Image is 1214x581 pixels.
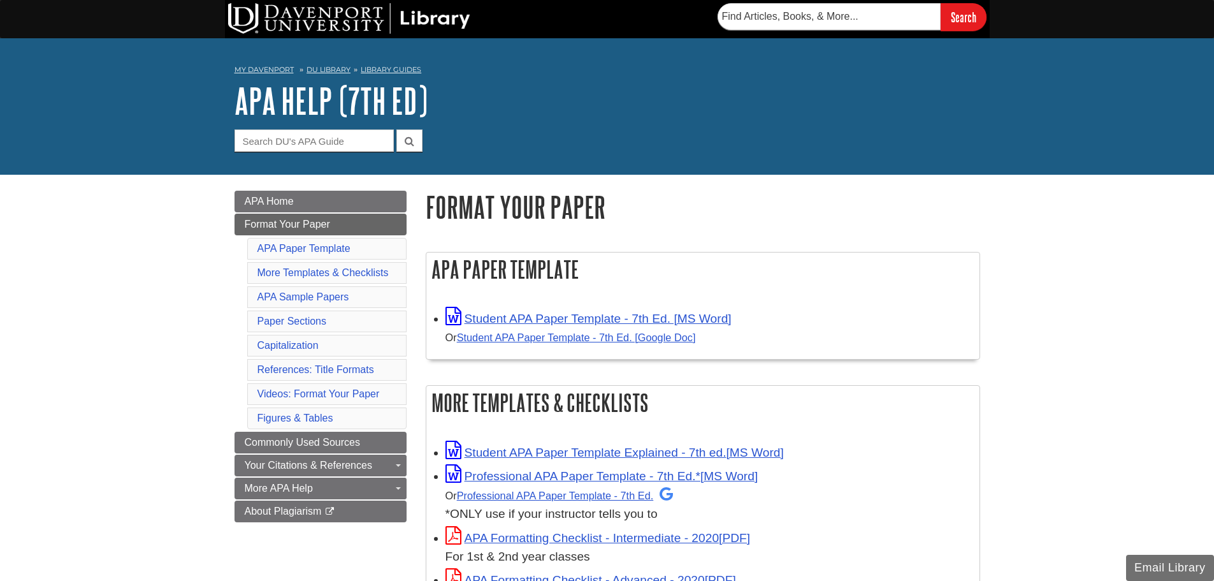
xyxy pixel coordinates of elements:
form: Searches DU Library's articles, books, and more [718,3,986,31]
small: Or [445,490,674,501]
a: Capitalization [257,340,319,351]
a: DU Library [307,65,350,74]
a: Your Citations & References [235,455,407,476]
a: My Davenport [235,64,294,75]
a: Link opens in new window [445,469,758,483]
a: Link opens in new window [445,531,751,545]
a: Format Your Paper [235,214,407,235]
a: Link opens in new window [445,312,732,325]
a: More APA Help [235,478,407,499]
input: Search [941,3,986,31]
a: APA Sample Papers [257,291,349,302]
div: *ONLY use if your instructor tells you to [445,486,973,524]
span: APA Home [245,196,294,207]
a: Figures & Tables [257,413,333,423]
a: APA Paper Template [257,243,350,254]
span: Your Citations & References [245,460,372,471]
div: For 1st & 2nd year classes [445,548,973,566]
a: Commonly Used Sources [235,432,407,453]
a: About Plagiarism [235,501,407,522]
span: More APA Help [245,483,313,494]
a: Professional APA Paper Template - 7th Ed. [457,490,674,501]
a: Link opens in new window [445,446,784,459]
a: APA Help (7th Ed) [235,81,428,121]
nav: breadcrumb [235,61,980,82]
button: Email Library [1126,555,1214,581]
input: Find Articles, Books, & More... [718,3,941,30]
a: Library Guides [361,65,421,74]
a: More Templates & Checklists [257,267,389,278]
span: About Plagiarism [245,506,322,517]
h1: Format Your Paper [426,191,980,223]
a: Student APA Paper Template - 7th Ed. [Google Doc] [457,332,696,343]
input: Search DU's APA Guide [235,129,394,152]
h2: More Templates & Checklists [426,386,979,420]
i: This link opens in a new window [324,508,335,516]
div: Guide Page Menu [235,191,407,522]
small: Or [445,332,696,343]
a: Videos: Format Your Paper [257,388,380,399]
h2: APA Paper Template [426,253,979,286]
a: APA Home [235,191,407,212]
span: Format Your Paper [245,219,330,230]
span: Commonly Used Sources [245,437,360,448]
a: References: Title Formats [257,364,374,375]
img: DU Library [228,3,470,34]
a: Paper Sections [257,316,327,327]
